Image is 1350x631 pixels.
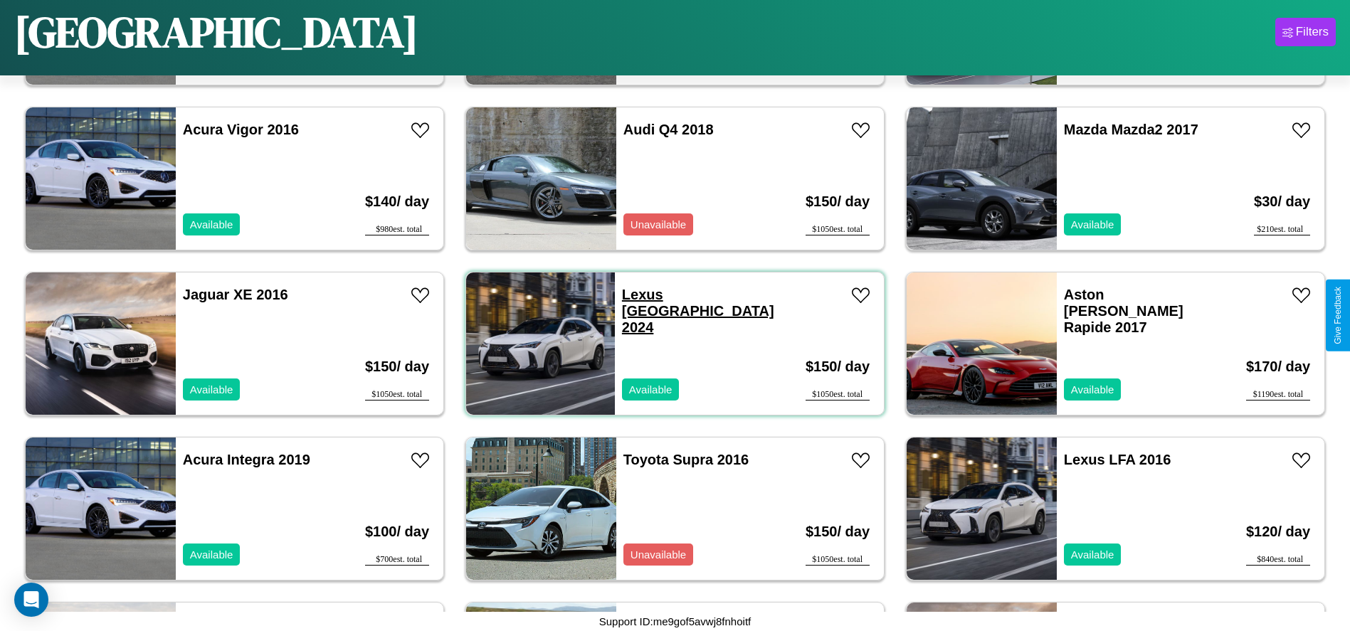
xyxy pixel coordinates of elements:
div: $ 1050 est. total [806,224,870,235]
h3: $ 150 / day [806,344,870,389]
p: Available [190,215,233,234]
p: Unavailable [631,215,686,234]
h3: $ 100 / day [365,509,429,554]
div: Give Feedback [1333,287,1343,344]
a: Toyota Supra 2016 [623,452,749,467]
p: Support ID: me9gof5avwj8fnhoitf [599,612,751,631]
div: Open Intercom Messenger [14,583,48,617]
h3: $ 150 / day [806,179,870,224]
div: $ 840 est. total [1246,554,1310,566]
h1: [GEOGRAPHIC_DATA] [14,3,418,61]
p: Available [190,545,233,564]
a: Acura Vigor 2016 [183,122,299,137]
h3: $ 150 / day [806,509,870,554]
h3: $ 170 / day [1246,344,1310,389]
div: $ 1050 est. total [806,554,870,566]
h3: $ 30 / day [1254,179,1310,224]
div: $ 1190 est. total [1246,389,1310,401]
div: $ 980 est. total [365,224,429,235]
p: Available [1071,545,1114,564]
a: Jaguar XE 2016 [183,287,288,302]
h3: $ 120 / day [1246,509,1310,554]
p: Available [1071,380,1114,399]
div: $ 210 est. total [1254,224,1310,235]
h3: $ 150 / day [365,344,429,389]
div: Filters [1296,25,1329,39]
div: $ 1050 est. total [806,389,870,401]
p: Unavailable [631,545,686,564]
p: Available [190,380,233,399]
a: Acura Integra 2019 [183,452,310,467]
a: Lexus LFA 2016 [1064,452,1171,467]
a: Audi Q4 2018 [623,122,714,137]
button: Filters [1275,18,1336,46]
div: $ 700 est. total [365,554,429,566]
a: Mazda Mazda2 2017 [1064,122,1198,137]
p: Available [1071,215,1114,234]
p: Available [629,380,673,399]
h3: $ 140 / day [365,179,429,224]
a: Lexus [GEOGRAPHIC_DATA] 2024 [622,287,774,335]
div: $ 1050 est. total [365,389,429,401]
a: Aston [PERSON_NAME] Rapide 2017 [1064,287,1183,335]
